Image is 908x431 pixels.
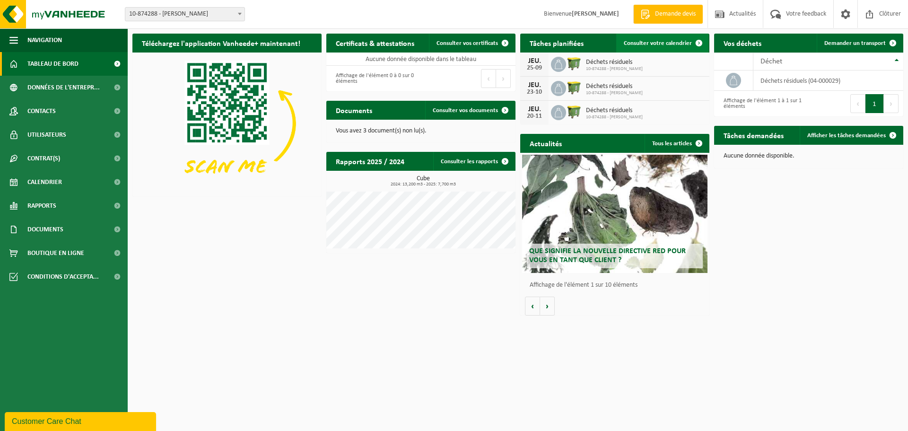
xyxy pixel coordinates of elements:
[753,70,903,91] td: déchets résiduels (04-000029)
[27,194,56,218] span: Rapports
[525,113,544,120] div: 20-11
[714,34,771,52] h2: Vos déchets
[624,40,692,46] span: Consulter votre calendrier
[27,99,56,123] span: Contacts
[326,152,414,170] h2: Rapports 2025 / 2024
[27,52,79,76] span: Tableau de bord
[525,57,544,65] div: JEU.
[616,34,708,53] a: Consulter votre calendrier
[800,126,902,145] a: Afficher les tâches demandées
[125,8,244,21] span: 10-874288 - COLETTA, BENOÎT - GHLIN
[884,94,899,113] button: Next
[27,241,84,265] span: Boutique en ligne
[850,94,865,113] button: Previous
[433,107,498,114] span: Consulter vos documents
[586,114,643,120] span: 10-874288 - [PERSON_NAME]
[586,59,643,66] span: Déchets résiduels
[525,65,544,71] div: 25-09
[27,76,100,99] span: Données de l'entrepr...
[586,107,643,114] span: Déchets résiduels
[27,28,62,52] span: Navigation
[27,265,99,289] span: Conditions d'accepta...
[714,126,793,144] h2: Tâches demandées
[27,170,62,194] span: Calendrier
[566,55,582,71] img: WB-1100-HPE-GN-50
[331,182,515,187] span: 2024: 13,200 m3 - 2025: 7,700 m3
[645,134,708,153] a: Tous les articles
[586,90,643,96] span: 10-874288 - [PERSON_NAME]
[132,53,322,194] img: Download de VHEPlus App
[807,132,886,139] span: Afficher les tâches demandées
[27,218,63,241] span: Documents
[633,5,703,24] a: Demande devis
[525,89,544,96] div: 23-10
[824,40,886,46] span: Demander un transport
[326,34,424,52] h2: Certificats & attestations
[496,69,511,88] button: Next
[522,155,707,273] a: Que signifie la nouvelle directive RED pour vous en tant que client ?
[586,66,643,72] span: 10-874288 - [PERSON_NAME]
[525,297,540,316] button: Vorige
[326,53,515,66] td: Aucune donnée disponible dans le tableau
[760,58,782,65] span: Déchet
[429,34,515,53] a: Consulter vos certificats
[719,93,804,114] div: Affichage de l'élément 1 à 1 sur 1 éléments
[572,10,619,18] strong: [PERSON_NAME]
[540,297,555,316] button: Volgende
[331,176,515,187] h3: Cube
[27,147,60,170] span: Contrat(s)
[525,106,544,113] div: JEU.
[326,101,382,119] h2: Documents
[586,83,643,90] span: Déchets résiduels
[566,104,582,120] img: WB-1100-HPE-GN-50
[481,69,496,88] button: Previous
[525,81,544,89] div: JEU.
[865,94,884,113] button: 1
[5,410,158,431] iframe: chat widget
[27,123,66,147] span: Utilisateurs
[132,34,310,52] h2: Téléchargez l'application Vanheede+ maintenant!
[125,7,245,21] span: 10-874288 - COLETTA, BENOÎT - GHLIN
[520,34,593,52] h2: Tâches planifiées
[817,34,902,53] a: Demander un transport
[331,68,416,89] div: Affichage de l'élément 0 à 0 sur 0 éléments
[530,282,705,289] p: Affichage de l'élément 1 sur 10 éléments
[425,101,515,120] a: Consulter vos documents
[433,152,515,171] a: Consulter les rapports
[566,79,582,96] img: WB-1100-HPE-GN-50
[724,153,894,159] p: Aucune donnée disponible.
[336,128,506,134] p: Vous avez 3 document(s) non lu(s).
[529,247,686,264] span: Que signifie la nouvelle directive RED pour vous en tant que client ?
[653,9,698,19] span: Demande devis
[437,40,498,46] span: Consulter vos certificats
[520,134,571,152] h2: Actualités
